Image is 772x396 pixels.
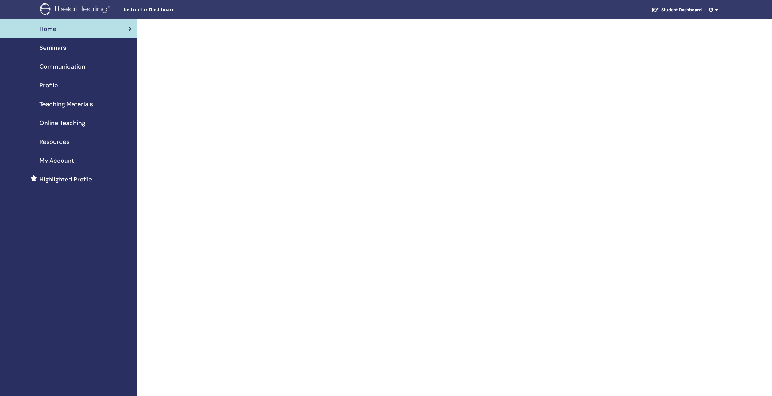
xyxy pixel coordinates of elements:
span: Communication [39,62,85,71]
a: Student Dashboard [647,4,706,15]
span: Profile [39,81,58,90]
img: logo.png [40,3,113,17]
span: Instructor Dashboard [123,7,214,13]
span: Online Teaching [39,118,85,127]
span: My Account [39,156,74,165]
span: Highlighted Profile [39,175,92,184]
span: Home [39,24,56,33]
img: graduation-cap-white.svg [652,7,659,12]
span: Resources [39,137,69,146]
span: Teaching Materials [39,100,93,109]
span: Seminars [39,43,66,52]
